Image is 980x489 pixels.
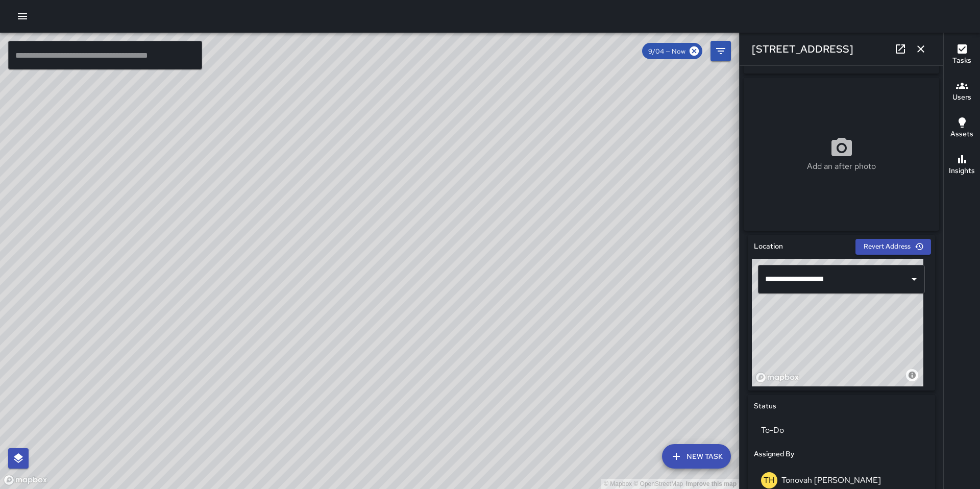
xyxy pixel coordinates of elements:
p: To-Do [761,424,922,436]
button: Insights [944,147,980,184]
h6: Location [754,241,783,252]
button: Open [907,272,921,286]
h6: Insights [949,165,975,177]
h6: Users [952,92,971,103]
h6: Assets [950,129,973,140]
p: Add an after photo [807,160,876,173]
h6: Tasks [952,55,971,66]
button: New Task [662,444,731,469]
p: Tonovah [PERSON_NAME] [781,475,881,485]
button: Tasks [944,37,980,74]
div: 9/04 — Now [642,43,702,59]
button: Revert Address [855,239,931,255]
h6: Assigned By [754,449,794,460]
button: Assets [944,110,980,147]
button: Filters [710,41,731,61]
h6: Status [754,401,776,412]
h6: [STREET_ADDRESS] [752,41,853,57]
span: 9/04 — Now [642,47,692,56]
p: TH [764,474,775,486]
button: Users [944,74,980,110]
